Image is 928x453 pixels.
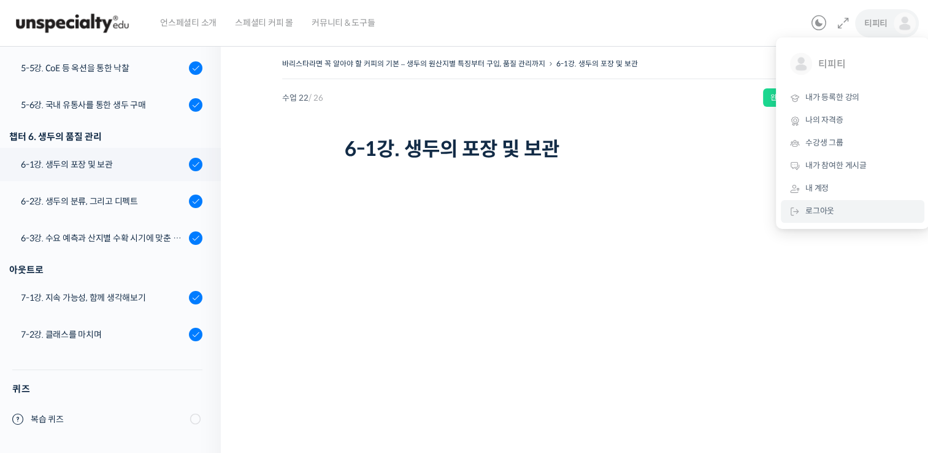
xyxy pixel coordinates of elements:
[805,160,867,171] span: 내가 참여한 게시글
[864,18,888,29] span: 티피티
[282,94,323,102] span: 수업 22
[309,93,323,103] span: / 26
[805,206,834,216] span: 로그아웃
[781,87,924,109] a: 내가 등록한 강의
[781,132,924,155] a: 수강생 그룹
[282,59,545,68] a: 바리스타라면 꼭 알아야 할 커피의 기본 – 생두의 원산지별 특징부터 구입, 품질 관리까지
[805,115,843,125] span: 나의 자격증
[39,370,46,379] span: 홈
[9,261,202,278] div: 아웃트로
[21,98,185,112] div: 5-6강. 국내 유통사를 통한 생두 구매
[805,183,829,193] span: 내 계정
[21,195,185,208] div: 6-2강. 생두의 분류, 그리고 디펙트
[21,61,185,75] div: 5-5강. CoE 등 옥션을 통한 낙찰
[781,155,924,177] a: 내가 참여한 게시글
[81,351,158,382] a: 대화
[158,351,236,382] a: 설정
[781,200,924,223] a: 로그아웃
[4,351,81,382] a: 홈
[12,370,202,395] h4: 퀴즈
[21,231,185,245] div: 6-3강. 수요 예측과 산지별 수확 시기에 맞춘 계획 세우기 (예시: 모모스커피)
[781,109,924,132] a: 나의 자격증
[781,44,924,87] a: 티피티
[805,92,859,103] span: 내가 등록한 강의
[9,128,202,145] div: 챕터 6. 생두의 품질 관리
[21,328,185,341] div: 7-2강. 클래스를 마치며
[21,291,185,304] div: 7-1강. 지속 가능성, 함께 생각해보기
[763,88,798,107] div: 완료함
[112,370,127,380] span: 대화
[345,137,811,161] h1: 6-1강. 생두의 포장 및 보관
[781,177,924,200] a: 내 계정
[556,59,638,68] a: 6-1강. 생두의 포장 및 보관
[190,370,204,379] span: 설정
[818,53,909,76] span: 티피티
[805,137,843,148] span: 수강생 그룹
[21,158,185,171] div: 6-1강. 생두의 포장 및 보관
[31,413,64,426] span: 복습 퀴즈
